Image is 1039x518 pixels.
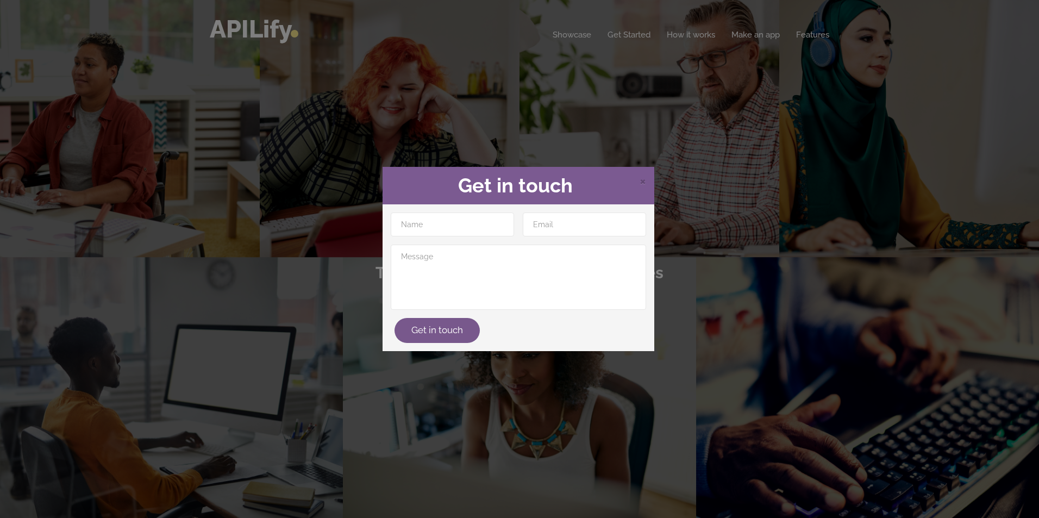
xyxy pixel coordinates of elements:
input: Email [523,213,646,236]
input: Name [391,213,514,236]
h2: Get in touch [391,175,646,197]
button: Get in touch [395,318,480,343]
span: Close [640,174,646,188]
span: × [640,172,646,189]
